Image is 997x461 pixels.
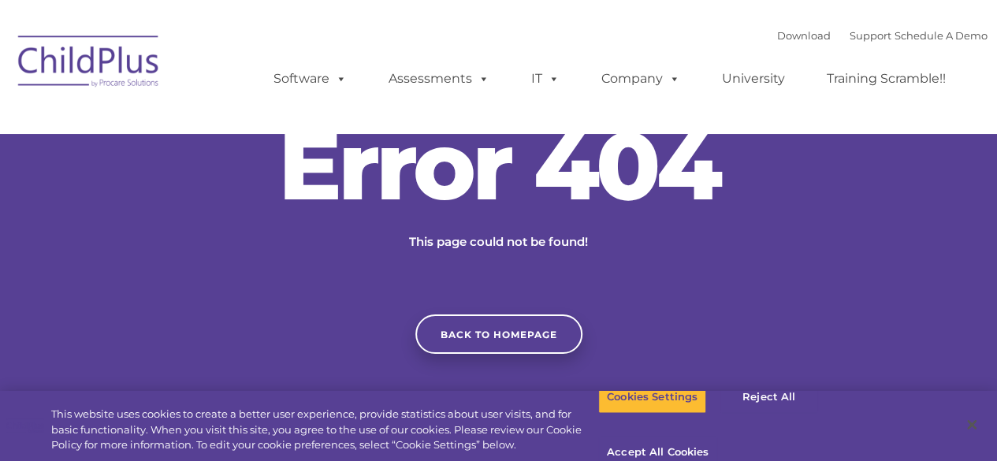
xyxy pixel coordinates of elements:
div: This website uses cookies to create a better user experience, provide statistics about user visit... [51,407,598,453]
a: Support [850,29,891,42]
font: | [777,29,988,42]
p: This page could not be found! [333,232,664,251]
a: IT [515,63,575,95]
a: Company [586,63,696,95]
a: University [706,63,801,95]
a: Assessments [373,63,505,95]
button: Reject All [720,381,818,414]
a: Back to homepage [415,314,582,354]
a: Training Scramble!! [811,63,962,95]
button: Cookies Settings [598,381,706,414]
a: Schedule A Demo [895,29,988,42]
a: Download [777,29,831,42]
img: ChildPlus by Procare Solutions [10,24,168,103]
button: Close [954,407,989,442]
h2: Error 404 [262,118,735,213]
a: Software [258,63,363,95]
